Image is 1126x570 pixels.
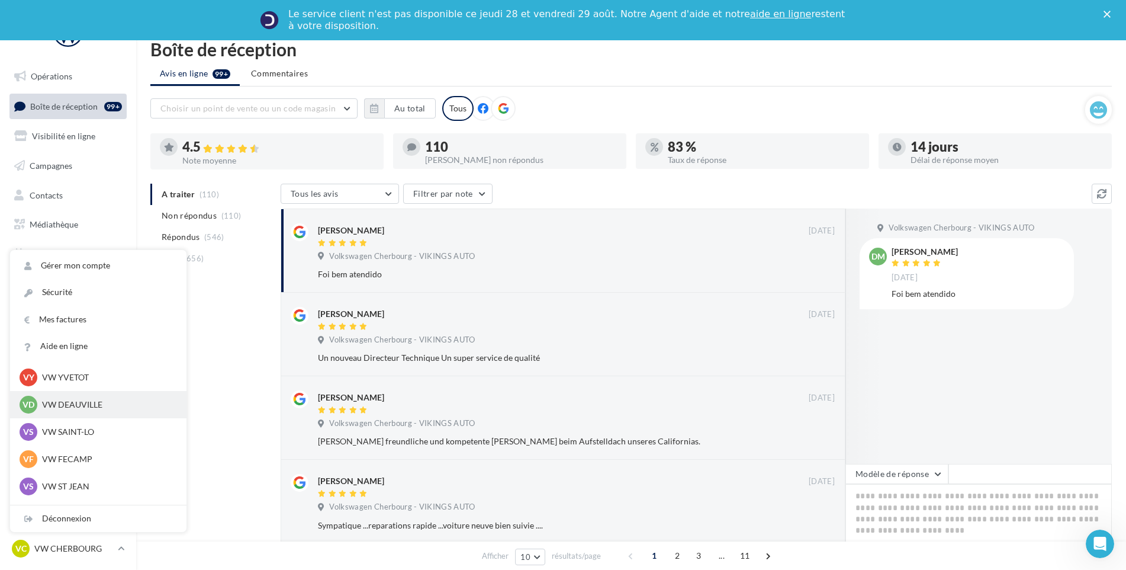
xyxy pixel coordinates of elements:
p: VW FECAMP [42,453,172,465]
span: ... [712,546,731,565]
p: VW YVETOT [42,372,172,383]
div: Foi bem atendido [318,268,758,280]
a: Sécurité [10,279,186,306]
span: [DATE] [892,273,918,283]
div: [PERSON_NAME] [318,392,384,404]
span: Volkswagen Cherbourg - VIKINGS AUTO [329,335,475,345]
div: Foi bem atendido [892,288,1064,300]
span: Volkswagen Cherbourg - VIKINGS AUTO [329,251,475,262]
span: Non répondus [162,210,217,222]
div: [PERSON_NAME] [318,308,384,320]
button: Au total [384,98,436,119]
span: [DATE] [809,393,835,404]
a: Visibilité en ligne [7,124,129,149]
div: 14 jours [911,140,1102,153]
div: Fermer [1104,11,1115,18]
div: [PERSON_NAME] non répondus [425,156,617,164]
span: résultats/page [552,550,601,562]
span: Choisir un point de vente ou un code magasin [160,103,336,113]
span: Volkswagen Cherbourg - VIKINGS AUTO [329,502,475,513]
div: 4.5 [182,140,374,154]
button: Choisir un point de vente ou un code magasin [150,98,358,119]
span: Volkswagen Cherbourg - VIKINGS AUTO [329,418,475,429]
a: Boîte de réception99+ [7,94,129,119]
div: Taux de réponse [668,156,860,164]
div: Délai de réponse moyen [911,156,1102,164]
span: 3 [689,546,708,565]
a: Calendrier [7,242,129,267]
div: [PERSON_NAME] [892,248,958,256]
a: Campagnes DataOnDemand [7,310,129,345]
span: Commentaires [251,68,308,79]
button: Au total [364,98,436,119]
a: aide en ligne [750,8,811,20]
a: Opérations [7,64,129,89]
span: 2 [668,546,687,565]
button: Filtrer par note [403,184,493,204]
span: Tous les avis [291,188,339,198]
a: Gérer mon compte [10,252,186,279]
span: (546) [204,232,224,242]
span: VF [23,453,34,465]
span: VD [22,399,34,411]
span: Campagnes [30,161,72,171]
span: [DATE] [809,226,835,236]
span: Volkswagen Cherbourg - VIKINGS AUTO [889,223,1034,233]
span: 1 [645,546,664,565]
div: Déconnexion [10,505,186,532]
button: Tous les avis [281,184,399,204]
a: VC VW CHERBOURG [9,537,127,560]
div: Boîte de réception [150,40,1112,58]
div: [PERSON_NAME] [318,225,384,236]
p: VW ST JEAN [42,481,172,492]
div: [PERSON_NAME] freundliche und kompetente [PERSON_NAME] beim Aufstelldach unseres Californias. [318,435,758,447]
span: (656) [184,254,204,263]
div: Tous [442,96,474,121]
a: Médiathèque [7,212,129,237]
span: VC [15,543,27,555]
span: (110) [221,211,242,220]
span: Opérations [31,71,72,81]
button: 10 [515,549,545,565]
span: Afficher [482,550,509,562]
span: VY [23,372,34,383]
a: Aide en ligne [10,333,186,360]
span: [DATE] [809,309,835,320]
div: [PERSON_NAME] [318,475,384,487]
button: Modèle de réponse [845,464,948,484]
div: 110 [425,140,617,153]
div: 99+ [104,102,122,111]
div: Un nouveau Directeur Technique Un super service de qualité [318,352,758,364]
a: PLV et print personnalisable [7,271,129,306]
iframe: Intercom live chat [1086,530,1114,558]
span: 11 [735,546,755,565]
img: Profile image for Service-Client [260,11,279,30]
span: DM [871,251,885,262]
span: Médiathèque [30,219,78,229]
span: Visibilité en ligne [32,131,95,141]
div: Sympatique ...reparations rapide ...voiture neuve bien suivie .... [318,520,758,531]
a: Campagnes [7,153,129,178]
span: Calendrier [30,249,69,259]
span: VS [23,481,34,492]
a: Mes factures [10,306,186,333]
span: Contacts [30,190,63,200]
p: VW CHERBOURG [34,543,113,555]
span: 10 [520,552,530,562]
div: Note moyenne [182,156,374,165]
span: Boîte de réception [30,101,98,111]
p: VW SAINT-LO [42,426,172,438]
div: Le service client n'est pas disponible ce jeudi 28 et vendredi 29 août. Notre Agent d'aide et not... [288,8,847,32]
p: VW DEAUVILLE [42,399,172,411]
span: VS [23,426,34,438]
span: [DATE] [809,476,835,487]
span: Répondus [162,231,200,243]
div: 83 % [668,140,860,153]
a: Contacts [7,183,129,208]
